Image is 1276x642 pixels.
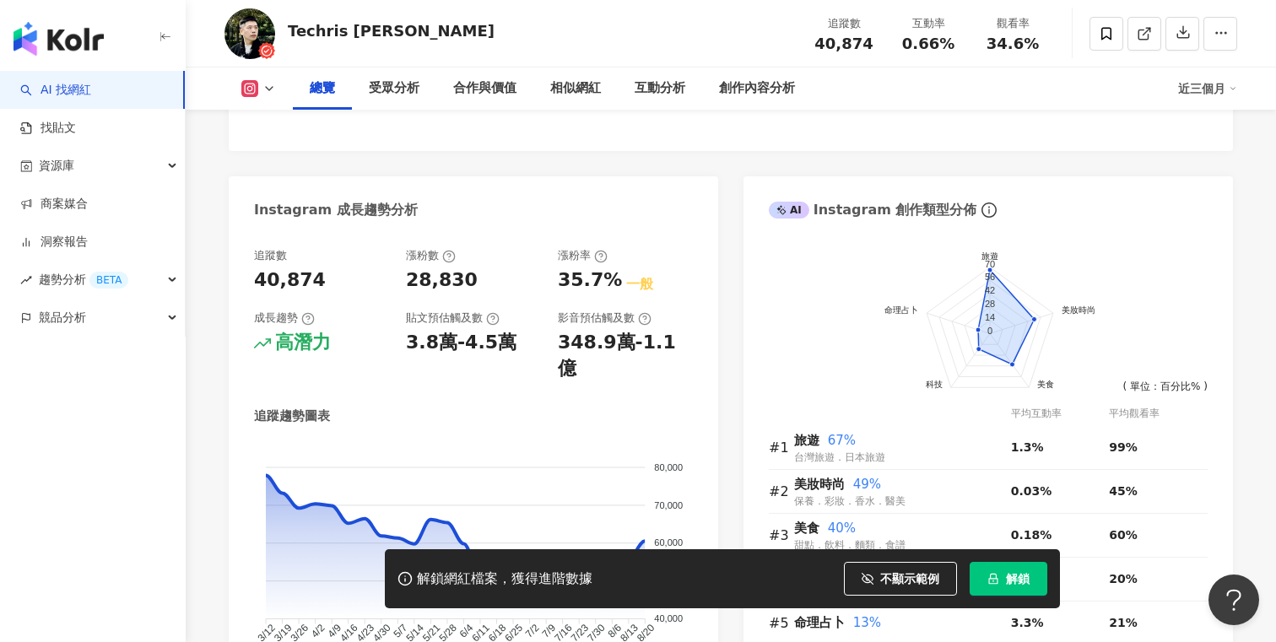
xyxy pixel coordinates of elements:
div: 相似網紅 [550,78,601,99]
span: 60% [1109,528,1138,542]
div: 平均互動率 [1011,406,1110,422]
span: 40,874 [814,35,873,52]
div: 追蹤數 [812,15,876,32]
text: 28 [985,299,995,309]
span: 旅遊 [794,433,819,448]
span: 34.6% [987,35,1039,52]
tspan: 40,000 [654,613,683,623]
div: 追蹤數 [254,248,287,263]
span: 美食 [794,521,819,536]
div: 貼文預估觸及數 [406,310,500,326]
text: 科技 [926,380,943,389]
span: 0.66% [902,35,954,52]
div: 成長趨勢 [254,310,315,326]
span: 趨勢分析 [39,261,128,299]
div: 創作內容分析 [719,78,795,99]
tspan: 8/6 [606,622,624,640]
span: 21% [1109,616,1138,629]
span: 45% [1109,484,1138,498]
a: 洞察報告 [20,234,88,251]
div: #2 [769,481,794,502]
div: 影音預估觸及數 [558,310,652,326]
tspan: 4/2 [309,622,327,640]
span: 49% [853,477,881,492]
span: 40% [828,521,856,536]
div: 近三個月 [1178,75,1237,102]
span: 命理占卜 [794,615,845,630]
tspan: 60,000 [654,537,683,548]
tspan: 80,000 [654,462,683,472]
span: 0.18% [1011,528,1052,542]
text: 14 [985,312,995,322]
span: 13% [853,615,881,630]
span: lock [987,573,999,585]
div: #3 [769,525,794,546]
a: 商案媒合 [20,196,88,213]
span: 67% [828,433,856,448]
span: 資源庫 [39,147,74,185]
tspan: 70,000 [654,500,683,510]
div: Instagram 創作類型分佈 [769,201,976,219]
div: 348.9萬-1.1億 [558,330,693,382]
span: 台灣旅遊．日本旅遊 [794,451,885,463]
text: 56 [985,272,995,283]
button: 不顯示範例 [844,562,957,596]
div: 追蹤趨勢圖表 [254,407,330,425]
a: 找貼文 [20,120,76,137]
span: 不顯示範例 [880,572,939,585]
div: 28,830 [406,267,478,294]
text: 美妝時尚 [1062,305,1095,315]
tspan: 6/4 [457,622,476,640]
text: 0 [987,326,992,336]
div: #5 [769,612,794,634]
tspan: 4/9 [325,622,343,640]
div: 互動率 [896,15,960,32]
text: 美食 [1037,380,1054,389]
span: 解鎖 [1006,572,1030,585]
div: 受眾分析 [369,78,419,99]
div: #1 [769,437,794,458]
img: KOL Avatar [224,8,275,59]
img: logo [14,22,104,56]
span: rise [20,274,32,286]
div: 高潛力 [275,330,331,356]
div: 漲粉數 [406,248,456,263]
span: 甜點．飲料．麵類．食譜 [794,539,906,551]
div: AI [769,202,809,218]
span: 美妝時尚 [794,477,845,492]
div: 40,874 [254,267,326,294]
div: 總覽 [310,78,335,99]
div: 35.7% [558,267,622,294]
text: 命理占卜 [884,305,918,315]
div: 漲粉率 [558,248,608,263]
div: Instagram 成長趨勢分析 [254,201,418,219]
div: 觀看率 [981,15,1045,32]
text: 旅遊 [981,251,998,261]
div: 3.8萬-4.5萬 [406,330,516,356]
span: 3.3% [1011,616,1044,629]
div: 解鎖網紅檔案，獲得進階數據 [417,570,592,588]
tspan: 5/7 [392,622,410,640]
span: 保養．彩妝．香水．醫美 [794,495,906,507]
div: 一般 [626,275,653,294]
tspan: 7/9 [539,622,558,640]
span: info-circle [979,200,999,220]
text: 42 [985,285,995,295]
tspan: 7/2 [523,622,542,640]
a: searchAI 找網紅 [20,82,91,99]
text: 70 [985,259,995,269]
div: 平均觀看率 [1109,406,1208,422]
div: BETA [89,272,128,289]
span: 99% [1109,440,1138,454]
span: 0.03% [1011,484,1052,498]
span: 1.3% [1011,440,1044,454]
span: 競品分析 [39,299,86,337]
div: Techris [PERSON_NAME] [288,20,495,41]
div: 合作與價值 [453,78,516,99]
div: 互動分析 [635,78,685,99]
button: 解鎖 [970,562,1047,596]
